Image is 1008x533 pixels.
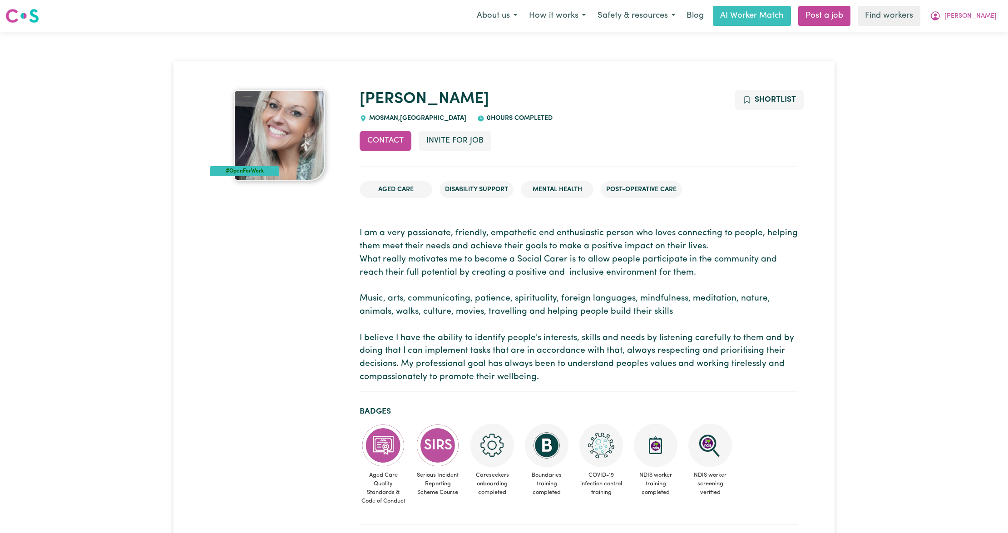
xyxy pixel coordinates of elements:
[681,6,709,26] a: Blog
[234,90,325,181] img: Julia
[798,6,850,26] a: Post a job
[360,407,798,416] h2: Badges
[361,424,405,467] img: CS Academy: Aged Care Quality Standards & Code of Conduct course completed
[484,115,553,122] span: 0 hours completed
[592,6,681,25] button: Safety & resources
[367,115,466,122] span: MOSMAN , [GEOGRAPHIC_DATA]
[414,467,461,501] span: Serious Incident Reporting Scheme Course
[601,181,682,198] li: Post-operative care
[360,467,407,509] span: Aged Care Quality Standards & Code of Conduct
[469,467,516,501] span: Careseekers onboarding completed
[944,11,997,21] span: [PERSON_NAME]
[687,467,734,501] span: NDIS worker screening verified
[578,467,625,501] span: COVID-19 infection control training
[735,90,804,110] button: Add to shortlist
[360,91,489,107] a: [PERSON_NAME]
[416,424,460,467] img: CS Academy: Serious Incident Reporting Scheme course completed
[5,8,39,24] img: Careseekers logo
[360,131,411,151] button: Contact
[632,467,679,501] span: NDIS worker training completed
[523,6,592,25] button: How it works
[210,166,279,176] div: #OpenForWork
[634,424,677,467] img: CS Academy: Introduction to NDIS Worker Training course completed
[523,467,570,501] span: Boundaries training completed
[360,227,798,384] p: I am a very passionate, friendly, empathetic end enthusiastic person who loves connecting to peop...
[924,6,1003,25] button: My Account
[521,181,593,198] li: Mental Health
[360,181,432,198] li: Aged Care
[525,424,568,467] img: CS Academy: Boundaries in care and support work course completed
[471,6,523,25] button: About us
[419,131,491,151] button: Invite for Job
[688,424,732,467] img: NDIS Worker Screening Verified
[713,6,791,26] a: AI Worker Match
[440,181,514,198] li: Disability Support
[210,90,349,181] a: Julia's profile picture'#OpenForWork
[5,5,39,26] a: Careseekers logo
[579,424,623,467] img: CS Academy: COVID-19 Infection Control Training course completed
[755,96,796,104] span: Shortlist
[470,424,514,467] img: CS Academy: Careseekers Onboarding course completed
[858,6,920,26] a: Find workers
